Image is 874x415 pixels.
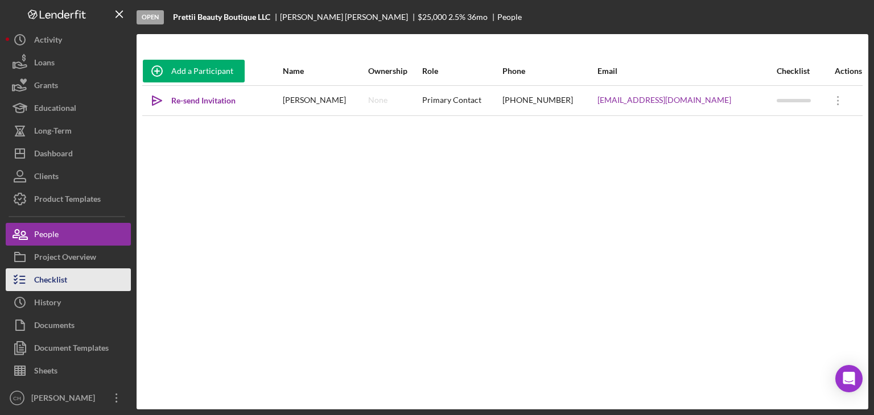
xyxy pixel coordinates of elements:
[502,86,597,115] div: [PHONE_NUMBER]
[597,96,731,105] a: [EMAIL_ADDRESS][DOMAIN_NAME]
[280,13,418,22] div: [PERSON_NAME] [PERSON_NAME]
[824,67,862,76] div: Actions
[6,188,131,210] button: Product Templates
[34,165,59,190] div: Clients
[28,387,102,412] div: [PERSON_NAME]
[6,119,131,142] button: Long-Term
[34,28,62,54] div: Activity
[6,142,131,165] button: Dashboard
[418,12,447,22] span: $25,000
[13,395,21,401] text: CH
[34,51,55,77] div: Loans
[34,223,59,248] div: People
[171,89,236,112] div: Re-send Invitation
[34,188,101,213] div: Product Templates
[283,86,367,115] div: [PERSON_NAME]
[34,314,75,339] div: Documents
[6,28,131,51] button: Activity
[448,13,465,22] div: 2.5 %
[6,359,131,382] button: Sheets
[34,291,61,317] div: History
[6,165,131,188] button: Clients
[34,142,73,168] div: Dashboard
[497,13,522,22] div: People
[777,67,822,76] div: Checklist
[502,67,597,76] div: Phone
[6,246,131,268] button: Project Overview
[34,74,58,99] div: Grants
[422,67,501,76] div: Role
[34,119,72,145] div: Long-Term
[6,74,131,97] button: Grants
[171,60,233,82] div: Add a Participant
[6,268,131,291] button: Checklist
[34,268,67,294] div: Checklist
[597,67,776,76] div: Email
[835,365,863,392] div: Open Intercom Messenger
[422,86,501,115] div: Primary Contact
[467,13,488,22] div: 36 mo
[143,60,245,82] button: Add a Participant
[34,359,57,385] div: Sheets
[6,291,131,314] button: History
[368,67,420,76] div: Ownership
[143,89,247,112] button: Re-send Invitation
[34,246,96,271] div: Project Overview
[6,314,131,337] button: Documents
[283,67,367,76] div: Name
[6,223,131,246] button: People
[34,337,109,362] div: Document Templates
[368,96,387,105] div: None
[6,337,131,359] button: Document Templates
[173,13,270,22] b: Prettii Beauty Boutique LLC
[6,97,131,119] button: Educational
[137,10,164,24] div: Open
[6,51,131,74] button: Loans
[34,97,76,122] div: Educational
[6,387,131,409] button: CH[PERSON_NAME]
